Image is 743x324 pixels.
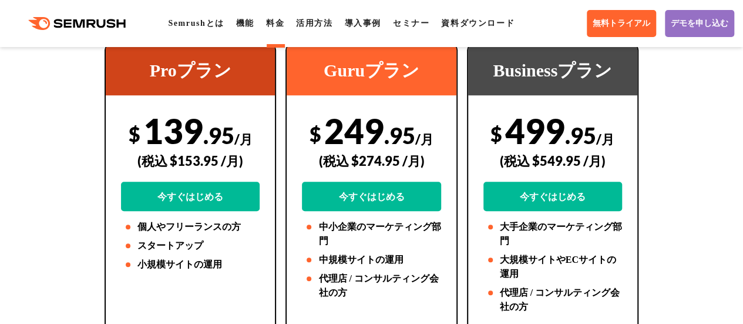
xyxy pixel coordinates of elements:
span: .95 [203,122,234,149]
span: デモを申し込む [671,18,728,29]
li: 中規模サイトの運用 [302,253,441,267]
div: (税込 $153.95 /月) [121,140,260,182]
span: $ [310,122,321,146]
a: 導入事例 [344,19,381,28]
a: 料金 [266,19,284,28]
span: .95 [384,122,415,149]
a: 機能 [236,19,254,28]
a: 今すぐはじめる [121,182,260,211]
span: $ [129,122,140,146]
span: 無料トライアル [593,18,650,29]
span: /月 [415,131,433,147]
span: /月 [234,131,253,147]
li: 大規模サイトやECサイトの運用 [483,253,622,281]
li: 代理店 / コンサルティング会社の方 [302,272,441,300]
span: .95 [565,122,596,149]
div: Guruプラン [287,45,456,95]
div: 139 [121,110,260,211]
span: /月 [596,131,614,147]
a: Semrushとは [168,19,224,28]
a: 無料トライアル [587,10,656,37]
a: セミナー [393,19,429,28]
div: 499 [483,110,622,211]
a: 今すぐはじめる [483,182,622,211]
div: Proプラン [106,45,275,95]
li: 小規模サイトの運用 [121,258,260,272]
div: (税込 $274.95 /月) [302,140,441,182]
a: 活用方法 [296,19,332,28]
li: スタートアップ [121,239,260,253]
div: (税込 $549.95 /月) [483,140,622,182]
li: 個人やフリーランスの方 [121,220,260,234]
div: 249 [302,110,441,211]
li: 大手企業のマーケティング部門 [483,220,622,248]
a: デモを申し込む [665,10,734,37]
li: 中小企業のマーケティング部門 [302,220,441,248]
li: 代理店 / コンサルティング会社の方 [483,286,622,314]
div: Businessプラン [468,45,637,95]
a: 資料ダウンロード [441,19,515,28]
a: 今すぐはじめる [302,182,441,211]
span: $ [490,122,502,146]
